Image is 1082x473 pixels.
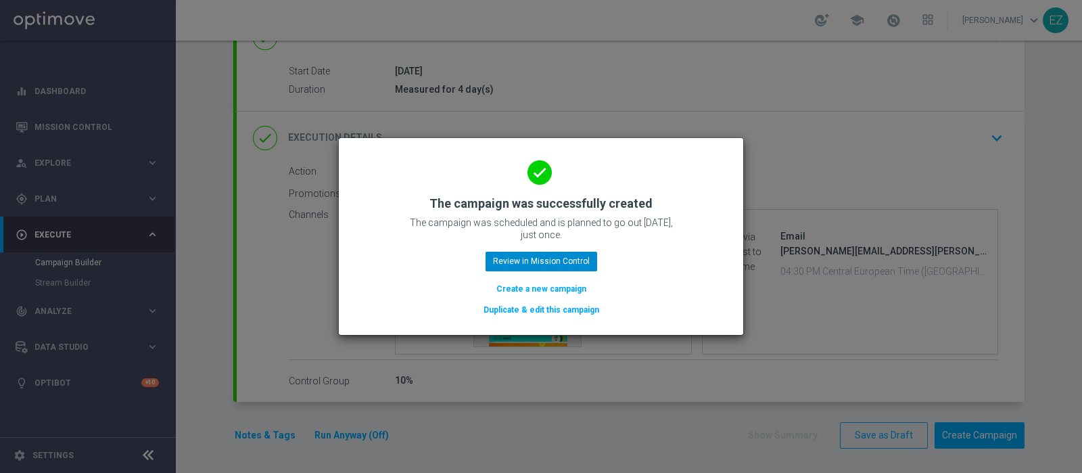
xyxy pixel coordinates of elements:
p: The campaign was scheduled and is planned to go out [DATE], just once. [406,217,676,241]
i: done [527,160,552,185]
button: Review in Mission Control [486,252,597,271]
h2: The campaign was successfully created [429,196,653,212]
button: Create a new campaign [495,281,588,296]
button: Duplicate & edit this campaign [482,302,601,317]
